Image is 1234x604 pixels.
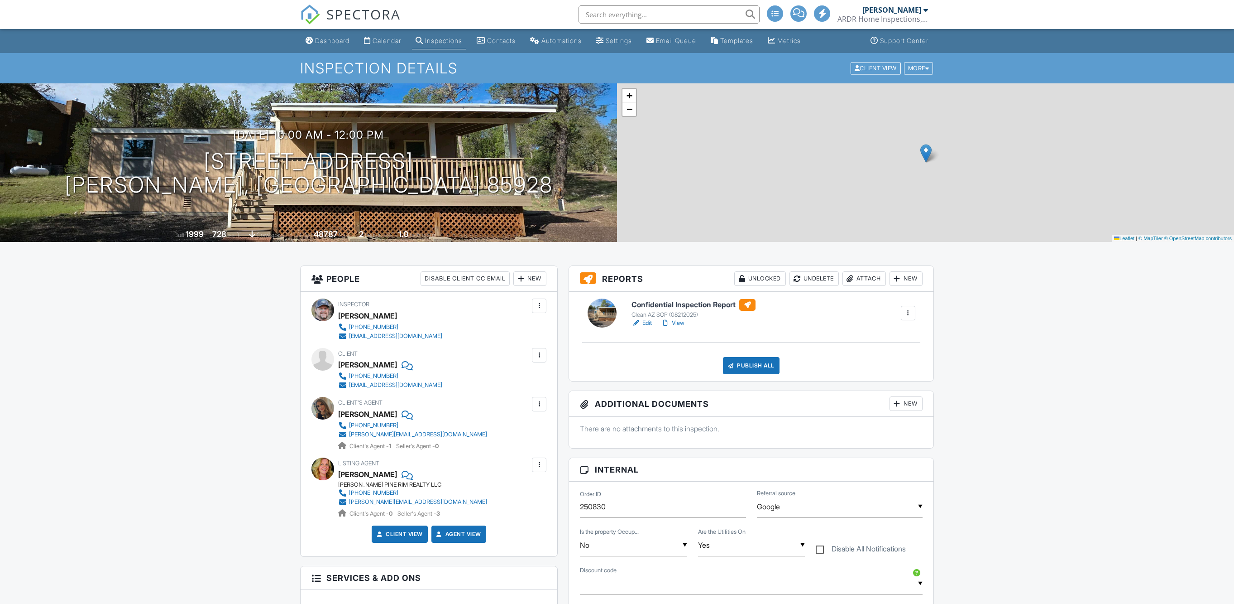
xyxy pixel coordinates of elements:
[851,62,901,74] div: Client View
[338,381,442,390] a: [EMAIL_ADDRESS][DOMAIN_NAME]
[349,431,487,438] div: [PERSON_NAME][EMAIL_ADDRESS][DOMAIN_NAME]
[293,232,312,238] span: Lot Size
[212,229,226,239] div: 728
[757,489,795,498] label: Referral source
[920,144,932,163] img: Marker
[375,530,423,539] a: Client View
[349,443,392,449] span: Client's Agent -
[338,430,487,439] a: [PERSON_NAME][EMAIL_ADDRESS][DOMAIN_NAME]
[228,232,240,238] span: sq. ft.
[349,498,487,506] div: [PERSON_NAME][EMAIL_ADDRESS][DOMAIN_NAME]
[627,90,632,101] span: +
[720,37,753,44] div: Templates
[349,324,398,331] div: [PHONE_NUMBER]
[631,299,756,319] a: Confidential Inspection Report Clean AZ SOP (08212025)
[764,33,804,49] a: Metrics
[723,357,780,374] div: Publish All
[397,510,440,517] span: Seller's Agent -
[410,232,435,238] span: bathrooms
[338,358,397,372] div: [PERSON_NAME]
[842,271,886,286] div: Attach
[1136,236,1137,241] span: |
[436,510,440,517] strong: 3
[580,424,923,434] p: There are no attachments to this inspection.
[338,481,494,488] div: [PERSON_NAME] PINE RIM REALTY LLC
[435,530,481,539] a: Agent View
[314,229,338,239] div: 48787
[338,468,397,481] a: [PERSON_NAME]
[300,5,320,24] img: The Best Home Inspection Software - Spectora
[880,37,928,44] div: Support Center
[349,382,442,389] div: [EMAIL_ADDRESS][DOMAIN_NAME]
[421,271,510,286] div: Disable Client CC Email
[349,333,442,340] div: [EMAIL_ADDRESS][DOMAIN_NAME]
[850,64,903,71] a: Client View
[300,60,934,76] h1: Inspection Details
[257,232,285,238] span: crawlspace
[837,14,928,24] div: ARDR Home Inspections, LLC.
[622,89,636,102] a: Zoom in
[365,232,390,238] span: bedrooms
[569,266,933,292] h3: Reports
[360,33,405,49] a: Calendar
[315,37,349,44] div: Dashboard
[631,311,756,319] div: Clean AZ SOP (08212025)
[65,150,553,198] h1: [STREET_ADDRESS] [PERSON_NAME], [GEOGRAPHIC_DATA] 85928
[338,332,442,341] a: [EMAIL_ADDRESS][DOMAIN_NAME]
[631,299,756,311] h6: Confidential Inspection Report
[734,271,786,286] div: Unlocked
[580,566,617,575] label: Discount code
[890,396,923,411] div: New
[186,229,204,239] div: 1999
[338,350,358,357] span: Client
[862,5,921,14] div: [PERSON_NAME]
[302,33,353,49] a: Dashboard
[661,319,684,328] a: View
[513,271,546,286] div: New
[867,33,932,49] a: Support Center
[627,103,632,115] span: −
[338,498,487,507] a: [PERSON_NAME][EMAIL_ADDRESS][DOMAIN_NAME]
[904,62,933,74] div: More
[339,232,350,238] span: sq.ft.
[777,37,801,44] div: Metrics
[580,490,601,498] label: Order ID
[349,372,398,380] div: [PHONE_NUMBER]
[301,566,557,590] h3: Services & Add ons
[656,37,696,44] div: Email Queue
[789,271,839,286] div: Undelete
[707,33,757,49] a: Templates
[338,372,442,381] a: [PHONE_NUMBER]
[338,399,383,406] span: Client's Agent
[338,323,442,332] a: [PHONE_NUMBER]
[890,271,923,286] div: New
[338,460,379,467] span: Listing Agent
[373,37,401,44] div: Calendar
[338,421,487,430] a: [PHONE_NUMBER]
[338,407,397,421] a: [PERSON_NAME]
[389,510,392,517] strong: 0
[593,33,636,49] a: Settings
[412,33,466,49] a: Inspections
[631,319,652,328] a: Edit
[643,33,700,49] a: Email Queue
[816,545,906,556] label: Disable All Notifications
[569,458,933,482] h3: Internal
[435,443,439,449] strong: 0
[301,266,557,292] h3: People
[1164,236,1232,241] a: © OpenStreetMap contributors
[174,232,184,238] span: Built
[349,489,398,497] div: [PHONE_NUMBER]
[398,229,408,239] div: 1.0
[580,528,639,536] label: Is the property Occupied?
[473,33,519,49] a: Contacts
[396,443,439,449] span: Seller's Agent -
[1138,236,1163,241] a: © MapTiler
[487,37,516,44] div: Contacts
[349,510,394,517] span: Client's Agent -
[389,443,391,449] strong: 1
[338,309,397,323] div: [PERSON_NAME]
[622,102,636,116] a: Zoom out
